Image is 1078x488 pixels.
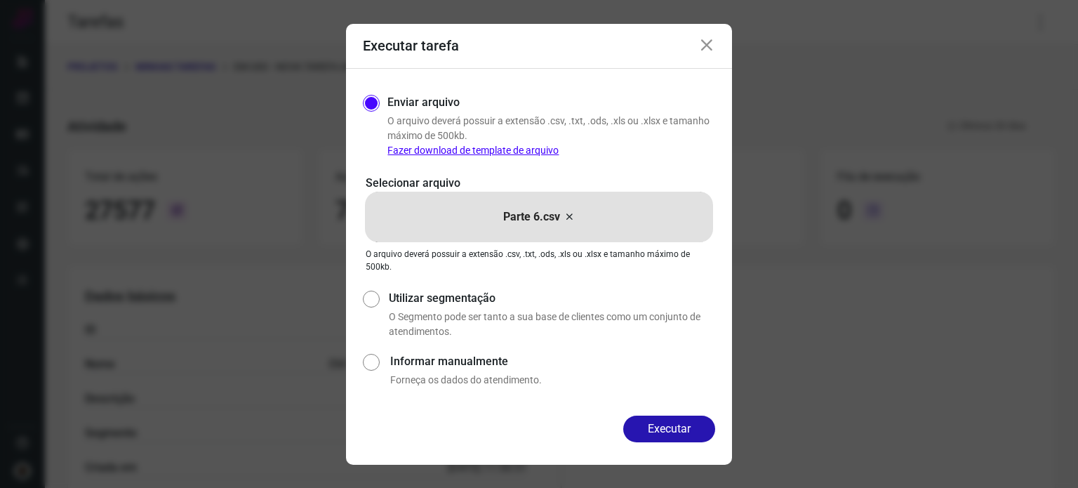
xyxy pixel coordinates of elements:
[366,175,712,192] p: Selecionar arquivo
[503,209,560,225] p: Parte 6.csv
[363,37,459,54] h3: Executar tarefa
[387,145,559,156] a: Fazer download de template de arquivo
[387,114,715,158] p: O arquivo deverá possuir a extensão .csv, .txt, .ods, .xls ou .xlsx e tamanho máximo de 500kb.
[623,416,715,442] button: Executar
[390,373,715,388] p: Forneça os dados do atendimento.
[389,310,715,339] p: O Segmento pode ser tanto a sua base de clientes como um conjunto de atendimentos.
[387,94,460,111] label: Enviar arquivo
[390,353,715,370] label: Informar manualmente
[389,290,715,307] label: Utilizar segmentação
[366,248,712,273] p: O arquivo deverá possuir a extensão .csv, .txt, .ods, .xls ou .xlsx e tamanho máximo de 500kb.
